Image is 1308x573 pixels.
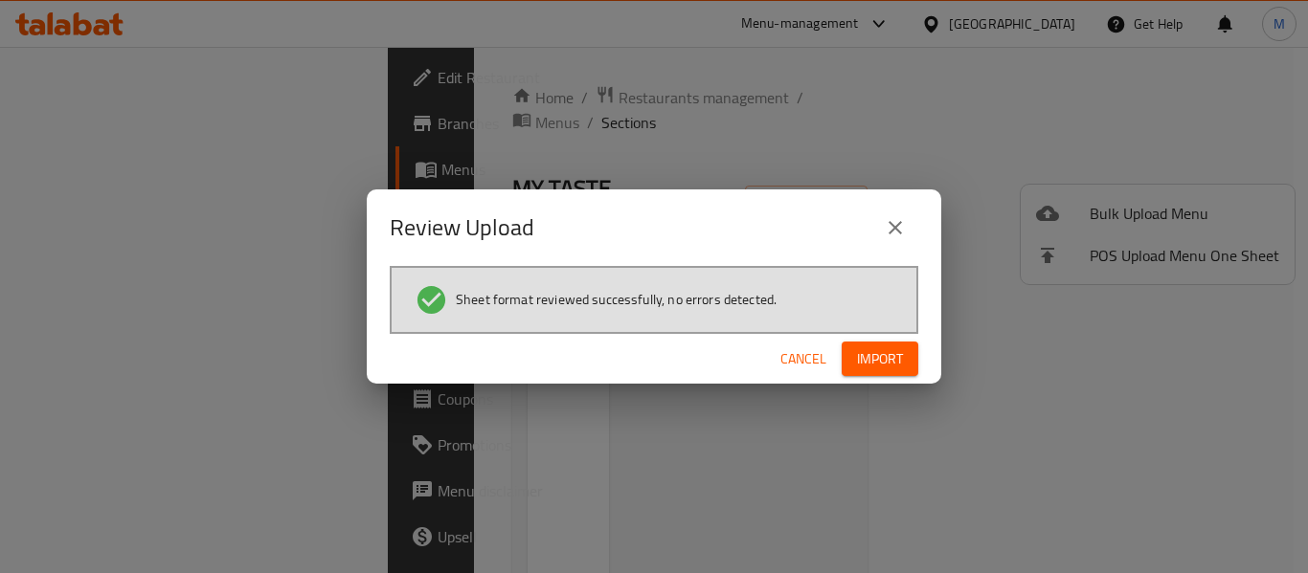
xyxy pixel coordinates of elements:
[390,212,534,243] h2: Review Upload
[842,342,918,377] button: Import
[857,347,903,371] span: Import
[780,347,826,371] span: Cancel
[456,290,777,309] span: Sheet format reviewed successfully, no errors detected.
[872,205,918,251] button: close
[773,342,834,377] button: Cancel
